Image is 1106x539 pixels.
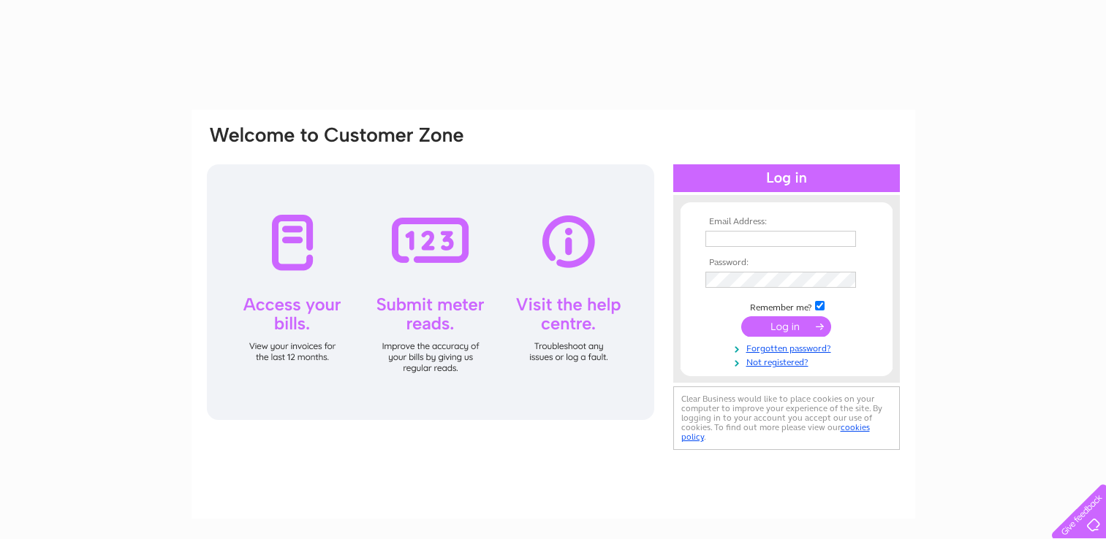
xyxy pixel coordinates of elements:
div: Clear Business would like to place cookies on your computer to improve your experience of the sit... [673,386,900,450]
td: Remember me? [702,299,871,313]
th: Email Address: [702,217,871,227]
a: cookies policy [681,422,870,442]
input: Submit [741,316,831,337]
th: Password: [702,258,871,268]
a: Forgotten password? [705,340,871,354]
a: Not registered? [705,354,871,368]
